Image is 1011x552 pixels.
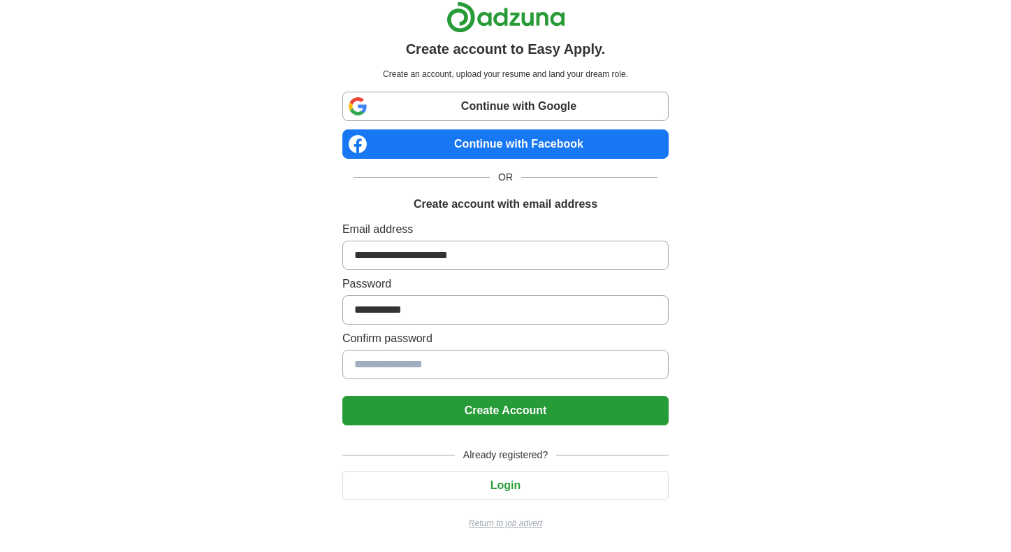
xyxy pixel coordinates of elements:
[342,129,669,159] a: Continue with Facebook
[446,1,565,33] img: Adzuna logo
[342,330,669,347] label: Confirm password
[342,479,669,491] a: Login
[342,471,669,500] button: Login
[342,92,669,121] a: Continue with Google
[455,448,556,462] span: Already registered?
[345,68,666,80] p: Create an account, upload your resume and land your dream role.
[414,196,597,213] h1: Create account with email address
[490,170,521,185] span: OR
[342,276,669,292] label: Password
[342,396,669,425] button: Create Account
[406,38,606,59] h1: Create account to Easy Apply.
[342,517,669,530] a: Return to job advert
[342,221,669,238] label: Email address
